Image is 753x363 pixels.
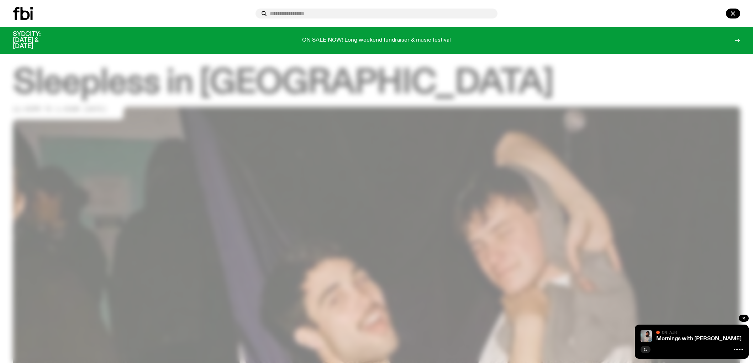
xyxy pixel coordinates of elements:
img: Kana Frazer is smiling at the camera with her head tilted slightly to her left. She wears big bla... [641,330,652,342]
p: ON SALE NOW! Long weekend fundraiser & music festival [302,37,451,44]
h3: SYDCITY: [DATE] & [DATE] [13,31,58,49]
a: Mornings with [PERSON_NAME] [656,336,742,342]
span: On Air [662,330,677,335]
